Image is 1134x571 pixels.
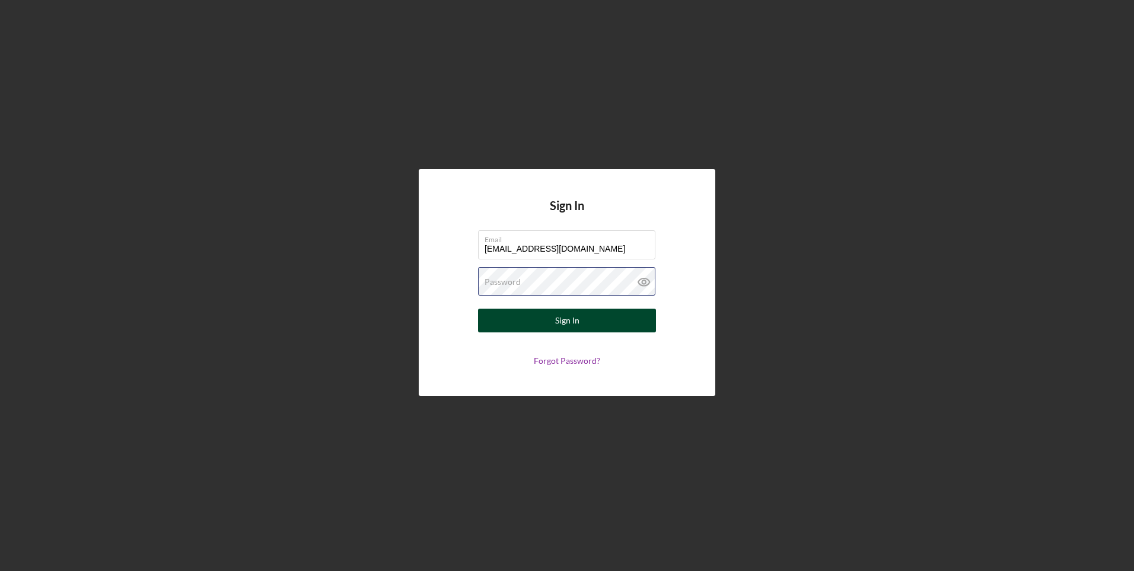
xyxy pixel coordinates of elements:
[555,309,579,332] div: Sign In
[485,277,521,287] label: Password
[478,309,656,332] button: Sign In
[485,231,655,244] label: Email
[534,356,600,366] a: Forgot Password?
[550,199,584,230] h4: Sign In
